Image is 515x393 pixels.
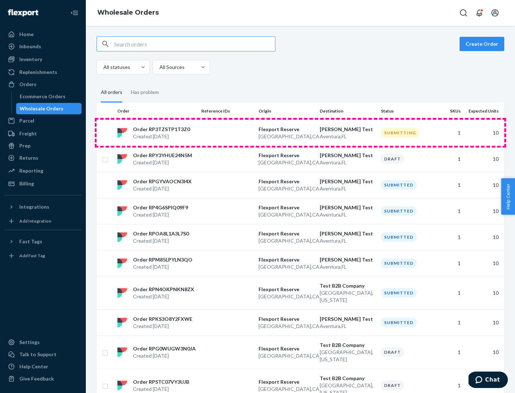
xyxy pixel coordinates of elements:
[463,103,504,120] th: Expected Units
[381,318,417,327] div: Submitted
[19,238,42,245] div: Fast Tags
[381,154,404,164] div: Draft
[320,204,375,211] p: [PERSON_NAME] Test
[4,54,82,65] a: Inventory
[133,385,189,393] p: Created [DATE]
[19,339,40,346] div: Settings
[4,236,82,247] button: Fast Tags
[381,180,417,190] div: Submitted
[320,126,375,133] p: [PERSON_NAME] Test
[4,178,82,189] a: Billing
[320,323,375,330] p: Aventura , FL
[19,117,34,124] div: Parcel
[320,178,375,185] p: [PERSON_NAME] Test
[320,282,375,289] p: Test B2B Company
[133,178,192,185] p: Order RPGYVAOCN3I4X
[320,342,375,349] p: Test B2B Company
[117,318,127,328] img: flexport logo
[435,224,463,250] td: 1
[4,373,82,384] button: Give Feedback
[16,91,82,102] a: Ecommerce Orders
[19,253,45,259] div: Add Fast Tag
[435,250,463,276] td: 1
[320,133,375,140] p: Aventura , FL
[320,375,375,382] p: Test B2B Company
[256,103,317,120] th: Origin
[19,363,48,370] div: Help Center
[488,6,502,20] button: Open account menu
[4,41,82,52] a: Inbounds
[117,288,127,298] img: flexport logo
[159,64,160,71] input: All Sources
[435,198,463,224] td: 1
[133,293,194,300] p: Created [DATE]
[435,120,463,146] td: 1
[19,56,42,63] div: Inventory
[320,230,375,237] p: [PERSON_NAME] Test
[4,115,82,126] a: Parcel
[114,37,275,51] input: Search orders
[4,29,82,40] a: Home
[317,103,378,120] th: Destination
[4,201,82,213] button: Integrations
[320,159,375,166] p: Aventura , FL
[133,263,192,270] p: Created [DATE]
[381,128,419,138] div: Submitting
[259,185,314,192] p: [GEOGRAPHIC_DATA] , CA
[133,159,192,166] p: Created [DATE]
[463,120,504,146] td: 10
[19,203,49,210] div: Integrations
[19,31,34,38] div: Home
[435,276,463,309] td: 1
[456,6,471,20] button: Open Search Box
[117,380,127,390] img: flexport logo
[259,237,314,244] p: [GEOGRAPHIC_DATA] , CA
[4,215,82,227] a: Add Integration
[381,380,404,390] div: Draft
[133,256,192,263] p: Order RPM85LPYLN3QO
[435,172,463,198] td: 1
[133,133,190,140] p: Created [DATE]
[133,315,192,323] p: Order RPKS3O8Y2FXWE
[259,352,314,359] p: [GEOGRAPHIC_DATA] , CA
[117,154,127,164] img: flexport logo
[463,198,504,224] td: 10
[101,83,122,103] div: All orders
[133,204,188,211] p: Order RP4G6SPIQ09F9
[4,337,82,348] a: Settings
[19,130,37,137] div: Freight
[259,378,314,385] p: Flexport Reserve
[259,385,314,393] p: [GEOGRAPHIC_DATA] , CA
[435,146,463,172] td: 1
[67,6,82,20] button: Close Navigation
[20,93,65,100] div: Ecommerce Orders
[381,206,417,216] div: Submitted
[259,345,314,352] p: Flexport Reserve
[4,128,82,139] a: Freight
[19,81,36,88] div: Orders
[133,345,196,352] p: Order RPG0WUGW3N0JA
[259,152,314,159] p: Flexport Reserve
[259,263,314,270] p: [GEOGRAPHIC_DATA] , CA
[320,349,375,363] p: [GEOGRAPHIC_DATA] , [US_STATE]
[133,237,189,244] p: Created [DATE]
[198,103,256,120] th: Reference IDs
[460,37,504,51] button: Create Order
[259,286,314,293] p: Flexport Reserve
[320,185,375,192] p: Aventura , FL
[97,9,159,16] a: Wholesale Orders
[381,347,404,357] div: Draft
[259,126,314,133] p: Flexport Reserve
[117,347,127,357] img: flexport logo
[259,211,314,218] p: [GEOGRAPHIC_DATA] , CA
[19,154,38,161] div: Returns
[320,152,375,159] p: [PERSON_NAME] Test
[320,256,375,263] p: [PERSON_NAME] Test
[4,66,82,78] a: Replenishments
[19,142,30,149] div: Prep
[435,335,463,369] td: 1
[133,211,188,218] p: Created [DATE]
[259,256,314,263] p: Flexport Reserve
[320,211,375,218] p: Aventura , FL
